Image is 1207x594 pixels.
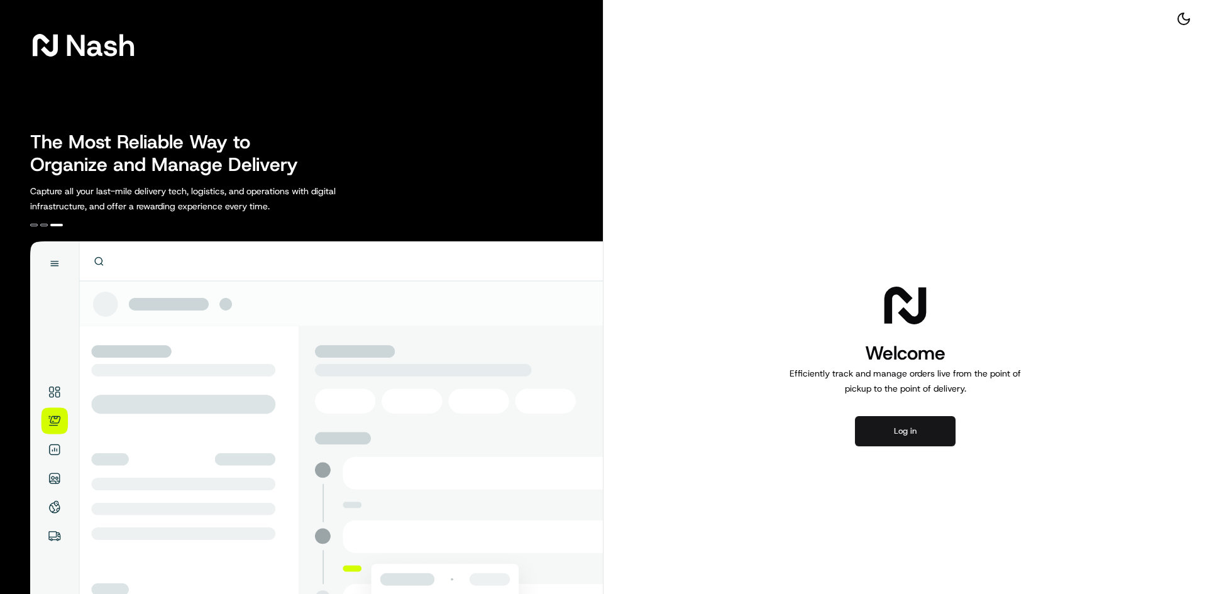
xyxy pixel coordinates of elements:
h2: The Most Reliable Way to Organize and Manage Delivery [30,131,312,176]
span: Nash [65,33,135,58]
h1: Welcome [785,341,1026,366]
button: Log in [855,416,956,446]
p: Capture all your last-mile delivery tech, logistics, and operations with digital infrastructure, ... [30,184,392,214]
p: Efficiently track and manage orders live from the point of pickup to the point of delivery. [785,366,1026,396]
